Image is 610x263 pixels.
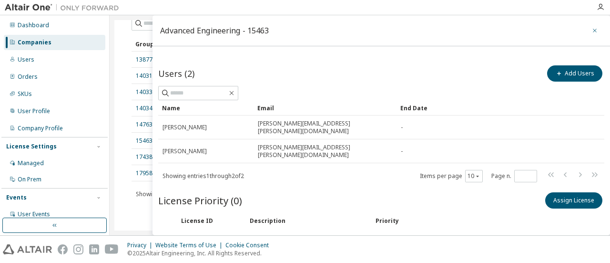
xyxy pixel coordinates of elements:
button: Add Users [547,65,602,82]
img: Altair One [5,3,124,12]
span: Users (2) [158,68,194,79]
span: Showing entries 1 through 2 of 2 [163,172,244,180]
a: 13877 [136,56,152,63]
span: [PERSON_NAME] [163,124,207,131]
div: Group ID [135,36,223,52]
p: © 2025 Altair Engineering, Inc. All Rights Reserved. [127,249,274,257]
div: SKUs [18,90,32,98]
img: altair_logo.svg [3,244,52,254]
div: Email [257,100,393,116]
button: Assign License [545,192,602,209]
span: [PERSON_NAME][EMAIL_ADDRESS][PERSON_NAME][DOMAIN_NAME] [258,144,392,159]
a: 14034 [136,105,152,112]
img: linkedin.svg [89,244,99,254]
div: License ID [181,217,238,225]
span: - [401,124,403,131]
img: instagram.svg [73,244,83,254]
div: Managed [18,159,44,167]
span: - [401,147,403,155]
button: 10 [468,172,480,180]
div: Advanced Engineering - 15463 [160,27,269,34]
a: 14031 [136,72,152,80]
span: Items per page [420,170,483,182]
div: User Events [18,210,50,218]
span: [PERSON_NAME] [163,147,207,155]
img: youtube.svg [105,244,119,254]
div: End Date [400,100,573,116]
div: Orders [18,73,38,81]
a: 15463 [136,137,152,145]
span: [PERSON_NAME][EMAIL_ADDRESS][PERSON_NAME][DOMAIN_NAME] [258,120,392,135]
a: 14763 [136,121,152,128]
div: Company Profile [18,125,63,132]
div: Events [6,194,27,201]
span: Page n. [491,170,537,182]
div: Privacy [127,242,155,249]
div: Dashboard [18,21,49,29]
div: License Settings [6,143,57,150]
a: 17438 [136,153,152,161]
div: Website Terms of Use [155,242,225,249]
div: Description [250,217,364,225]
a: 17958 [136,169,152,177]
div: Companies [18,39,51,46]
div: User Profile [18,107,50,115]
div: Priority [376,217,399,225]
div: Name [162,100,250,116]
span: License Priority (0) [158,194,242,207]
img: facebook.svg [58,244,68,254]
div: Cookie Consent [225,242,274,249]
div: On Prem [18,176,41,183]
span: Showing entries 1 through 8 of 8 [136,190,217,198]
a: 14033 [136,88,152,96]
div: Users [18,56,34,63]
